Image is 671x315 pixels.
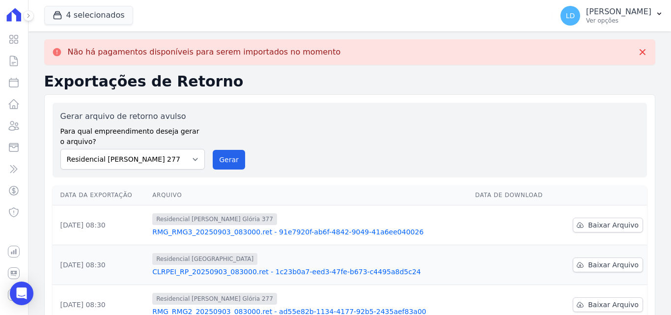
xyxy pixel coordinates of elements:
[68,47,341,57] p: Não há pagamentos disponíveis para serem importados no momento
[10,282,33,305] div: Open Intercom Messenger
[573,258,643,272] a: Baixar Arquivo
[152,267,467,277] a: CLRPEI_RP_20250903_083000.ret - 1c23b0a7-eed3-47fe-b673-c4495a8d5c24
[566,12,575,19] span: LD
[213,150,245,170] button: Gerar
[53,245,149,285] td: [DATE] 08:30
[44,73,655,90] h2: Exportações de Retorno
[60,122,205,147] label: Para qual empreendimento deseja gerar o arquivo?
[586,7,651,17] p: [PERSON_NAME]
[53,185,149,205] th: Data da Exportação
[152,213,277,225] span: Residencial [PERSON_NAME] Glória 377
[471,185,558,205] th: Data de Download
[53,205,149,245] td: [DATE] 08:30
[586,17,651,25] p: Ver opções
[152,293,277,305] span: Residencial [PERSON_NAME] Glória 277
[573,218,643,232] a: Baixar Arquivo
[152,253,257,265] span: Residencial [GEOGRAPHIC_DATA]
[588,220,639,230] span: Baixar Arquivo
[148,185,471,205] th: Arquivo
[573,297,643,312] a: Baixar Arquivo
[152,227,467,237] a: RMG_RMG3_20250903_083000.ret - 91e7920f-ab6f-4842-9049-41a6ee040026
[44,6,133,25] button: 4 selecionados
[588,260,639,270] span: Baixar Arquivo
[553,2,671,29] button: LD [PERSON_NAME] Ver opções
[588,300,639,310] span: Baixar Arquivo
[60,111,205,122] label: Gerar arquivo de retorno avulso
